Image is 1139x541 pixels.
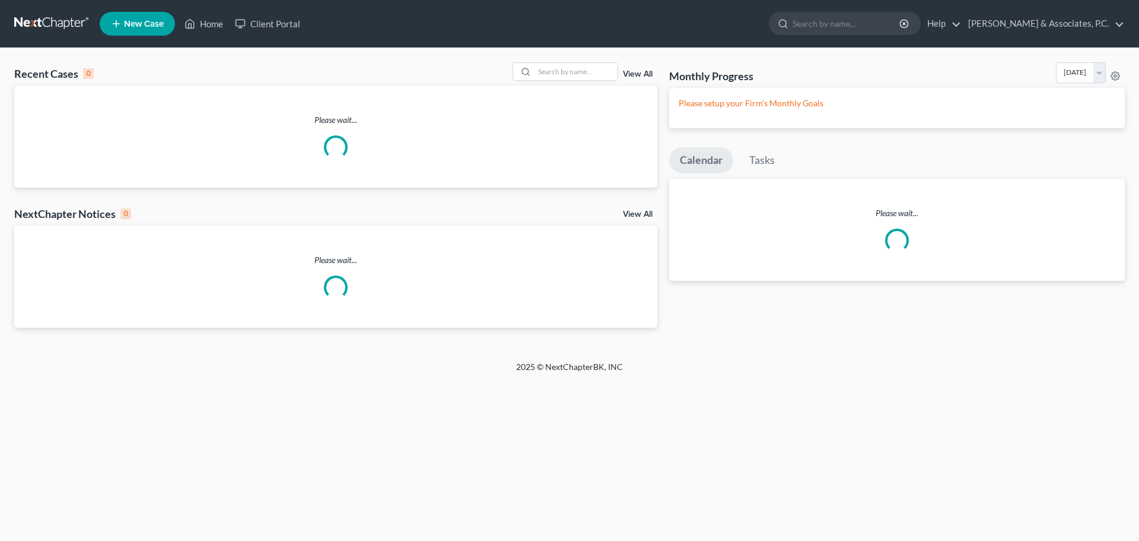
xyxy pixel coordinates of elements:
[623,70,653,78] a: View All
[679,97,1115,109] p: Please setup your Firm's Monthly Goals
[14,207,131,221] div: NextChapter Notices
[534,63,618,80] input: Search by name...
[14,67,94,81] div: Recent Cases
[669,147,733,173] a: Calendar
[669,207,1125,219] p: Please wait...
[179,13,229,34] a: Home
[14,114,657,126] p: Please wait...
[669,69,753,83] h3: Monthly Progress
[739,147,785,173] a: Tasks
[83,68,94,79] div: 0
[124,20,164,29] span: New Case
[793,12,901,34] input: Search by name...
[962,13,1124,34] a: [PERSON_NAME] & Associates, P.C.
[623,210,653,219] a: View All
[14,254,657,266] p: Please wait...
[229,13,306,34] a: Client Portal
[921,13,961,34] a: Help
[120,208,131,219] div: 0
[231,361,908,382] div: 2025 © NextChapterBK, INC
